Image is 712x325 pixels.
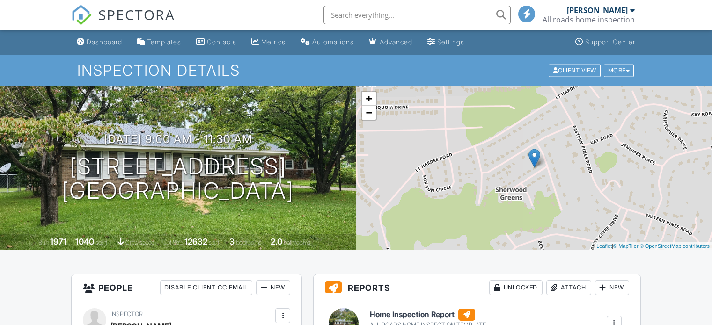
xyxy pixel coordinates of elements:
[72,274,301,301] h3: People
[110,311,143,318] span: Inspector
[596,243,612,249] a: Leaflet
[543,15,635,24] div: All roads home inspection
[192,34,240,51] a: Contacts
[314,274,640,301] h3: Reports
[236,239,262,246] span: bedrooms
[73,34,126,51] a: Dashboard
[209,239,220,246] span: sq.ft.
[549,64,601,77] div: Client View
[248,34,289,51] a: Metrics
[271,237,282,246] div: 2.0
[567,6,628,15] div: [PERSON_NAME]
[437,38,464,46] div: Settings
[365,34,416,51] a: Advanced
[613,243,639,249] a: © MapTiler
[38,239,49,246] span: Built
[312,38,354,46] div: Automations
[585,38,635,46] div: Support Center
[147,38,181,46] div: Templates
[98,5,175,24] span: SPECTORA
[184,237,207,246] div: 12632
[160,280,252,295] div: Disable Client CC Email
[163,239,183,246] span: Lot Size
[640,243,710,249] a: © OpenStreetMap contributors
[77,62,635,79] h1: Inspection Details
[71,5,92,25] img: The Best Home Inspection Software - Spectora
[71,13,175,32] a: SPECTORA
[362,92,376,106] a: Zoom in
[207,38,236,46] div: Contacts
[297,34,358,51] a: Automations (Basic)
[604,64,634,77] div: More
[50,237,66,246] div: 1971
[380,38,412,46] div: Advanced
[62,154,294,204] h1: [STREET_ADDRESS] [GEOGRAPHIC_DATA]
[87,38,122,46] div: Dashboard
[546,280,591,295] div: Attach
[95,239,109,246] span: sq. ft.
[572,34,639,51] a: Support Center
[284,239,310,246] span: bathrooms
[362,106,376,120] a: Zoom out
[229,237,235,246] div: 3
[133,34,185,51] a: Templates
[489,280,543,295] div: Unlocked
[75,237,94,246] div: 1040
[594,242,712,250] div: |
[424,34,468,51] a: Settings
[104,133,252,145] h3: [DATE] 9:00 am - 11:30 am
[548,66,603,73] a: Client View
[125,239,154,246] span: crawlspace
[370,309,486,321] h6: Home Inspection Report
[256,280,290,295] div: New
[595,280,629,295] div: New
[323,6,511,24] input: Search everything...
[261,38,286,46] div: Metrics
